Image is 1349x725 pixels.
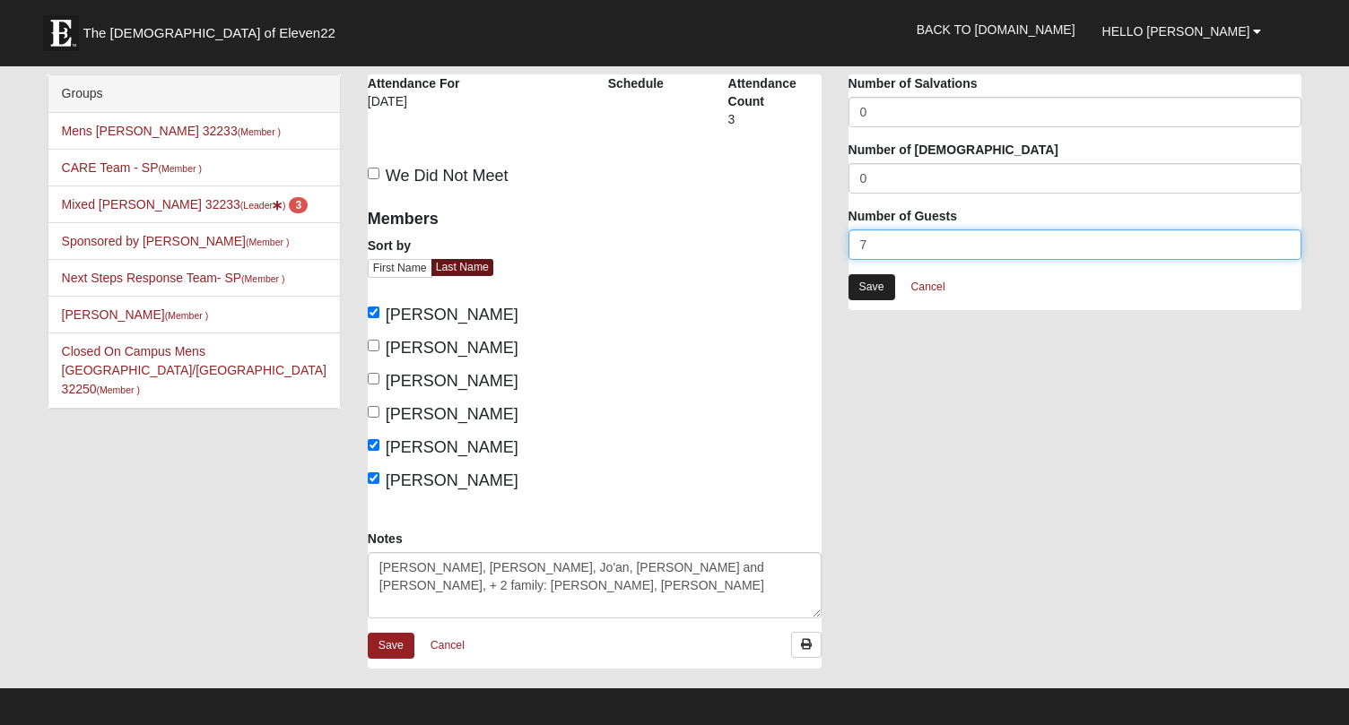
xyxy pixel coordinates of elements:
small: (Member ) [158,163,201,174]
label: Number of Guests [849,207,957,225]
small: (Member ) [246,237,289,247]
div: Groups [48,75,340,113]
small: (Member ) [241,273,284,284]
a: Cancel [900,273,957,301]
span: Hello [PERSON_NAME] [1102,24,1250,39]
span: The [DEMOGRAPHIC_DATA] of Eleven22 [83,24,335,42]
span: number of pending members [289,197,308,213]
h4: Members [368,210,581,229]
span: We Did Not Meet [386,167,509,185]
span: [PERSON_NAME] [386,306,518,324]
a: Print Attendance Roster [791,632,822,658]
div: [DATE] [368,92,461,123]
span: [PERSON_NAME] [386,438,518,456]
a: Save [849,274,895,300]
input: [PERSON_NAME] [368,472,379,484]
a: CARE Team - SP(Member ) [62,160,202,175]
span: [PERSON_NAME] [386,339,518,357]
a: Hello [PERSON_NAME] [1089,9,1275,54]
input: [PERSON_NAME] [368,340,379,351]
label: Sort by [368,237,411,255]
label: Notes [368,530,403,548]
a: Closed On Campus Mens [GEOGRAPHIC_DATA]/[GEOGRAPHIC_DATA] 32250(Member ) [62,344,326,396]
a: [PERSON_NAME](Member ) [62,307,209,322]
a: The [DEMOGRAPHIC_DATA] of Eleven22 [34,6,393,51]
small: (Member ) [238,126,281,137]
label: Attendance For [368,74,460,92]
label: Number of Salvations [849,74,978,92]
small: (Member ) [165,310,208,321]
input: We Did Not Meet [368,168,379,179]
input: [PERSON_NAME] [368,406,379,418]
a: Mens [PERSON_NAME] 32233(Member ) [62,124,282,138]
input: [PERSON_NAME] [368,373,379,384]
label: Attendance Count [728,74,822,110]
a: Mixed [PERSON_NAME] 32233(Leader) 3 [62,197,308,211]
a: Last Name [431,259,493,276]
label: Number of [DEMOGRAPHIC_DATA] [849,141,1058,159]
a: Sponsored by [PERSON_NAME](Member ) [62,234,290,248]
small: (Leader ) [240,200,286,211]
span: [PERSON_NAME] [386,471,518,489]
a: Back to [DOMAIN_NAME] [903,7,1089,52]
a: First Name [368,259,432,278]
input: [PERSON_NAME] [368,439,379,451]
small: (Member ) [97,384,140,395]
a: Cancel [419,632,476,660]
a: Next Steps Response Team- SP(Member ) [62,271,285,285]
span: [PERSON_NAME] [386,372,518,390]
a: Save [368,633,414,659]
input: [PERSON_NAME] [368,306,379,318]
label: Schedule [608,74,664,92]
img: Eleven22 logo [43,15,79,51]
div: 3 [728,110,822,141]
span: [PERSON_NAME] [386,405,518,423]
